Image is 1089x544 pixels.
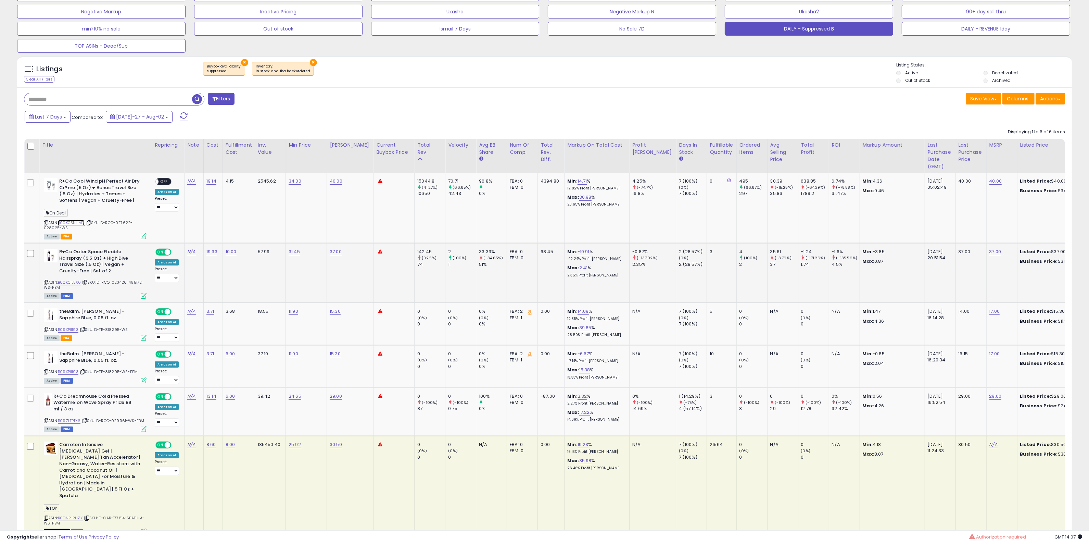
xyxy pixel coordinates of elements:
[863,178,920,184] p: 4.36
[710,249,731,255] div: 3
[258,249,280,255] div: 57.99
[579,264,588,271] a: 2.41
[567,333,624,337] p: 28.50% Profit [PERSON_NAME]
[417,308,445,314] div: 0
[567,264,579,271] b: Max:
[207,69,241,74] div: suppressed
[632,141,673,156] div: Profit [PERSON_NAME]
[775,185,793,190] small: (-15.25%)
[989,441,998,448] a: N/A
[679,178,707,184] div: 7 (100%)
[44,335,60,341] span: All listings currently available for purchase on Amazon
[739,315,749,321] small: (0%)
[770,190,798,197] div: 35.86
[863,187,875,194] strong: Max:
[548,22,716,36] button: No Sale 7D
[25,111,71,123] button: Last 7 Days
[1020,141,1079,149] div: Listed Price
[1020,258,1058,264] b: Business Price:
[289,178,301,185] a: 34.00
[510,178,532,184] div: FBA: 0
[448,261,476,268] div: 1
[17,39,186,53] button: TOP ASINs - Deac/Sup
[806,255,825,261] small: (-171.26%)
[567,178,624,191] div: %
[567,248,578,255] b: Min:
[376,141,411,156] div: Current Buybox Price
[59,308,142,323] b: theBalm. [PERSON_NAME] - Sapphire Blue, 0.05 fl. oz.
[679,321,707,327] div: 7 (100%)
[448,178,476,184] div: 70.71
[744,255,758,261] small: (100%)
[417,190,445,197] div: 10650
[863,308,873,314] strong: Min:
[1020,249,1077,255] div: $37.00
[17,5,186,18] button: Negative Markup
[256,64,310,74] span: Inventory :
[959,249,981,255] div: 37.00
[801,261,829,268] div: 1.74
[330,393,342,400] a: 29.00
[832,141,857,149] div: ROI
[61,234,72,239] span: FBA
[44,178,58,192] img: 314Bp4kYdmL._SL40_.jpg
[44,178,147,238] div: ASIN:
[226,350,235,357] a: 6.00
[155,319,179,325] div: Amazon AI
[226,248,237,255] a: 10.00
[863,308,920,314] p: 1.47
[155,327,179,342] div: Preset:
[567,257,624,261] p: -12.24% Profit [PERSON_NAME]
[567,194,624,207] div: %
[710,178,731,184] div: 0
[61,335,72,341] span: FBA
[371,22,540,36] button: Ismail 7 Days
[541,249,559,255] div: 68.45
[61,293,73,299] span: FBM
[579,409,590,416] a: 17.22
[905,77,930,83] label: Out of Stock
[632,261,676,268] div: 2.35%
[226,308,250,314] div: 3.68
[567,186,624,191] p: 12.82% Profit [PERSON_NAME]
[226,178,250,184] div: 4.15
[448,308,476,314] div: 0
[567,273,624,278] p: 2.35% Profit [PERSON_NAME]
[1020,178,1077,184] div: $40.00
[187,141,201,149] div: Note
[59,178,142,205] b: R+Co Cool Wind pH Perfect Air Dry Cr?me (5 Oz) + Bonus Travel Size (.5 Oz) | Hydrates + Tames + S...
[17,22,186,36] button: min>10% no sale
[578,393,587,400] a: 2.32
[902,22,1070,36] button: DAILY - REVENUE 1day
[578,178,587,185] a: 14.71
[42,141,149,149] div: Title
[371,5,540,18] button: Ukasha
[194,22,363,36] button: Out of stock
[567,178,578,184] b: Min:
[44,393,52,407] img: 31VIIakdoTL._SL40_.jpg
[928,178,950,190] div: [DATE] 05:02:49
[836,185,855,190] small: (-78.58%)
[928,249,950,261] div: [DATE] 20:51:54
[679,141,704,156] div: Days In Stock
[510,255,532,261] div: FBM: 0
[725,5,893,18] button: Ukasha2
[679,185,688,190] small: (0%)
[479,321,507,327] div: 0%
[801,308,829,314] div: 0
[59,351,142,365] b: theBalm. [PERSON_NAME] - Sapphire Blue, 0.05 fl. oz.
[194,5,363,18] button: Inactive Pricing
[510,308,532,314] div: FBA: 2
[1020,188,1077,194] div: $34
[1020,187,1058,194] b: Business Price:
[44,308,58,322] img: 31MzEMBgI7L._SL40_.jpg
[710,141,733,156] div: Fulfillable Quantity
[801,178,829,184] div: 638.85
[739,261,767,268] div: 2
[1036,93,1065,104] button: Actions
[863,141,922,149] div: Markup Amount
[632,178,676,184] div: 4.25%
[479,141,504,156] div: Avg BB Share
[289,248,300,255] a: 31.45
[863,318,920,324] p: 4.36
